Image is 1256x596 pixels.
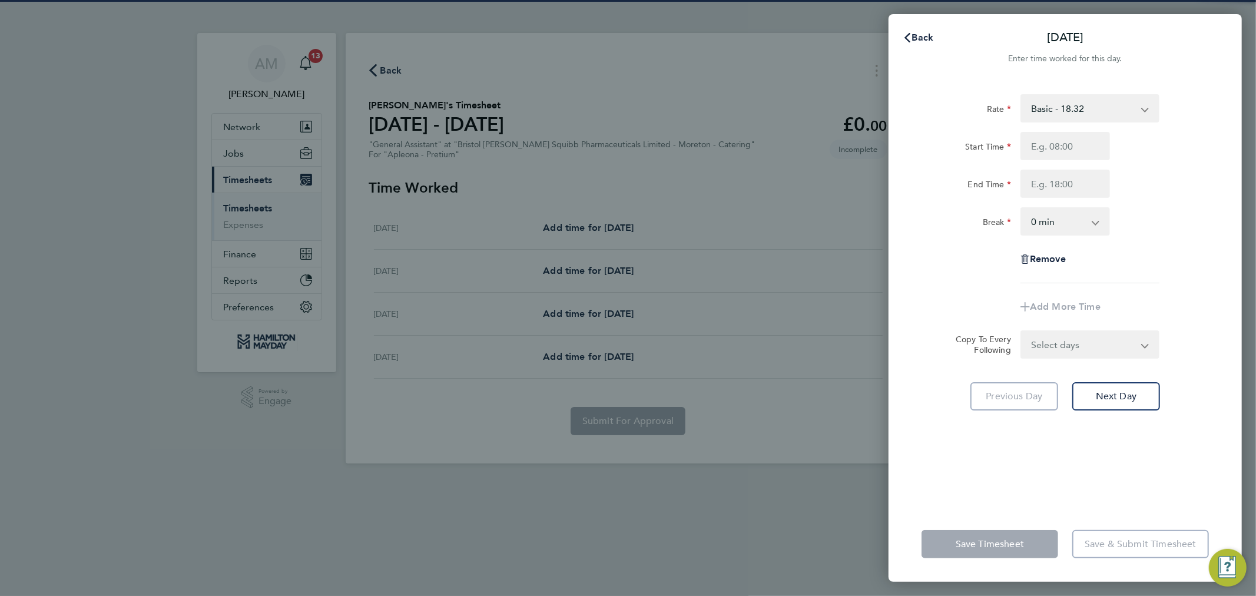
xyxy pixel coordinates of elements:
label: Break [983,217,1011,231]
button: Engage Resource Center [1209,549,1247,587]
label: End Time [968,179,1011,193]
label: Start Time [965,141,1011,155]
input: E.g. 18:00 [1020,170,1110,198]
button: Next Day [1072,382,1160,410]
input: E.g. 08:00 [1020,132,1110,160]
label: Copy To Every Following [946,334,1011,355]
span: Next Day [1096,390,1136,402]
button: Remove [1020,254,1066,264]
span: Back [912,32,934,43]
p: [DATE] [1047,29,1083,46]
button: Back [891,26,946,49]
label: Rate [987,104,1011,118]
span: Remove [1030,253,1066,264]
div: Enter time worked for this day. [889,52,1242,66]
